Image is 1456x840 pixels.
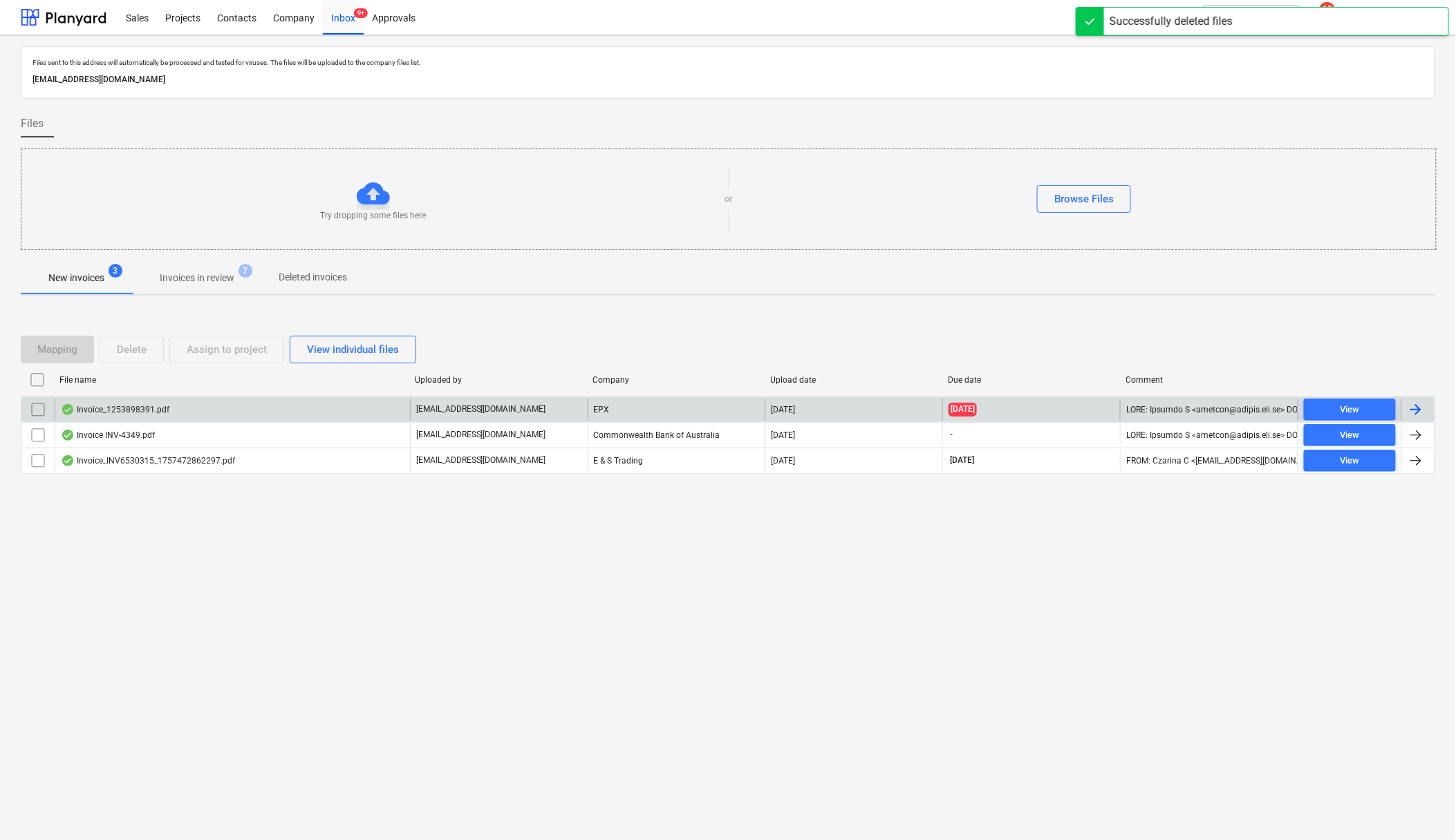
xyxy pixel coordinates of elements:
span: 3 [109,264,122,278]
div: Comment [1126,375,1293,385]
p: Deleted invoices [279,270,347,285]
button: View individual files [290,336,416,363]
div: Company [592,375,759,385]
div: [DATE] [771,405,795,414]
span: - [949,429,954,441]
span: 7 [239,264,252,278]
div: Upload date [771,375,937,385]
button: View [1304,399,1396,421]
p: Files sent to this address will automatically be processed and tested for viruses. The files will... [32,58,1424,67]
div: OCR finished [61,455,75,466]
div: View [1341,453,1360,469]
div: OCR finished [61,430,75,441]
div: Commonwealth Bank of Australia [588,424,765,446]
div: Invoice INV-4349.pdf [61,430,155,441]
div: View [1341,428,1360,443]
p: Try dropping some files here [320,210,426,222]
span: Files [21,115,44,132]
div: Invoice_1253898391.pdf [61,404,169,415]
button: Browse Files [1037,185,1131,213]
div: Browse Files [1054,190,1114,208]
div: [DATE] [771,456,795,466]
p: New invoices [48,271,104,285]
p: or [725,193,733,205]
div: File name [59,375,404,385]
div: Invoice_INV6530315_1757472862297.pdf [61,455,235,466]
div: Try dropping some files hereorBrowse Files [21,149,1437,250]
div: Successfully deleted files [1110,13,1233,30]
div: Due date [949,375,1115,385]
div: E & S Trading [588,450,765,472]
span: [DATE] [949,403,977,416]
p: [EMAIL_ADDRESS][DOMAIN_NAME] [416,429,546,441]
button: View [1304,424,1396,446]
button: View [1304,450,1396,472]
p: Invoices in review [160,271,234,285]
p: [EMAIL_ADDRESS][DOMAIN_NAME] [416,455,546,466]
div: EPX [588,399,765,421]
div: OCR finished [61,404,75,415]
div: View [1341,402,1360,418]
div: Uploaded by [415,375,581,385]
div: View individual files [307,341,399,359]
span: 9+ [354,8,368,18]
p: [EMAIL_ADDRESS][DOMAIN_NAME] [416,403,546,415]
div: [DATE] [771,430,795,440]
span: [DATE] [949,455,976,466]
p: [EMAIL_ADDRESS][DOMAIN_NAME] [32,73,1424,87]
